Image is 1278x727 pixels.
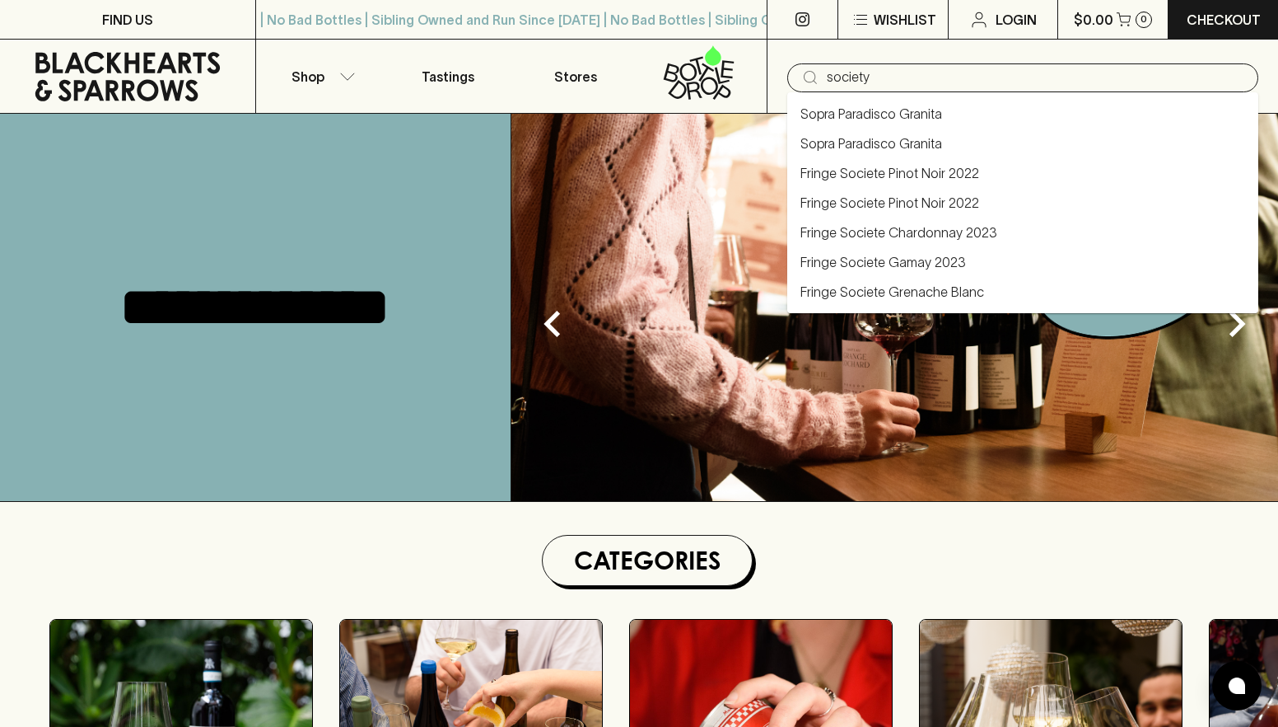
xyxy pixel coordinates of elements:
[800,282,984,302] a: Fringe Societe Grenache Blanc
[1204,291,1270,357] button: Next
[1140,15,1147,24] p: 0
[422,67,474,87] p: Tastings
[800,163,979,183] a: Fringe Societe Pinot Noir 2022
[800,134,942,153] a: Sopra Paradisco Granita
[800,223,997,242] a: Fringe Societe Chardonnay 2023
[800,104,942,124] a: Sopra Paradisco Granita
[292,67,324,87] p: Shop
[996,10,1037,30] p: Login
[554,67,597,87] p: Stores
[1187,10,1261,30] p: Checkout
[800,193,979,213] a: Fringe Societe Pinot Noir 2022
[102,10,153,30] p: FIND US
[1074,10,1113,30] p: $0.00
[549,542,745,579] h1: Categories
[256,40,384,113] button: Shop
[874,10,936,30] p: Wishlist
[827,64,1245,91] input: Try "Pinot noir"
[384,40,511,113] a: Tastings
[800,252,966,272] a: Fringe Societe Gamay 2023
[520,291,585,357] button: Previous
[1229,678,1245,694] img: bubble-icon
[511,40,639,113] a: Stores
